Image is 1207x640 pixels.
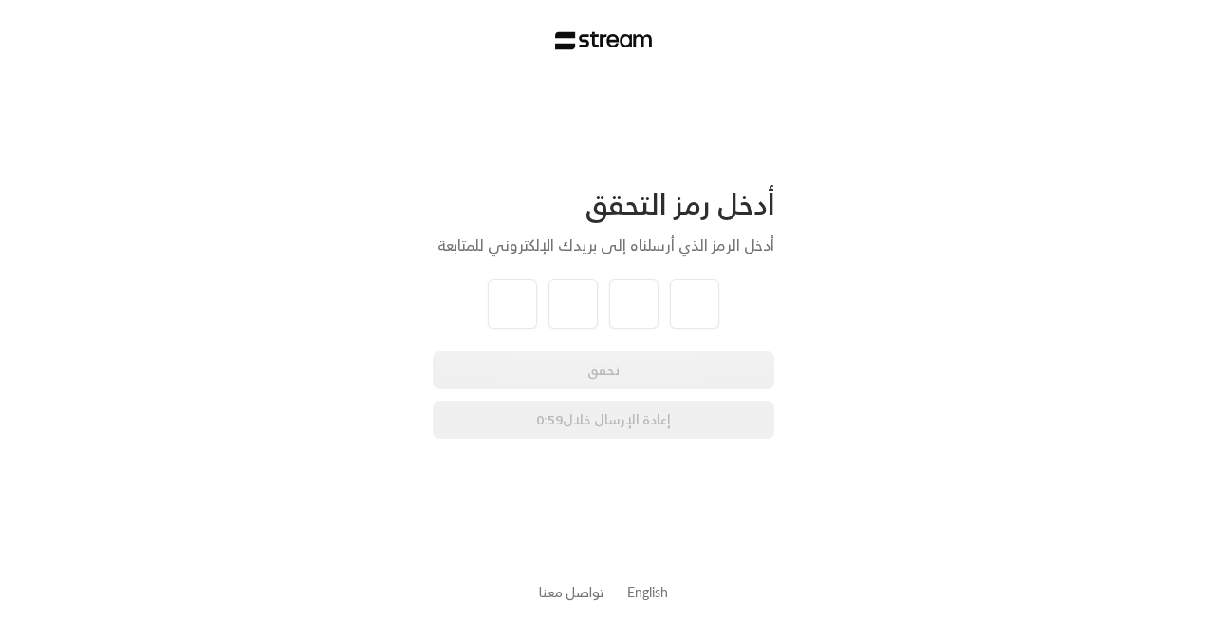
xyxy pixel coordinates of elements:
img: Stream Logo [555,31,653,50]
div: أدخل الرمز الذي أرسلناه إلى بريدك الإلكتروني للمتابعة [433,234,774,256]
button: تواصل معنا [539,582,604,602]
div: أدخل رمز التحقق [433,186,774,222]
a: English [627,574,668,610]
a: تواصل معنا [539,580,604,604]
